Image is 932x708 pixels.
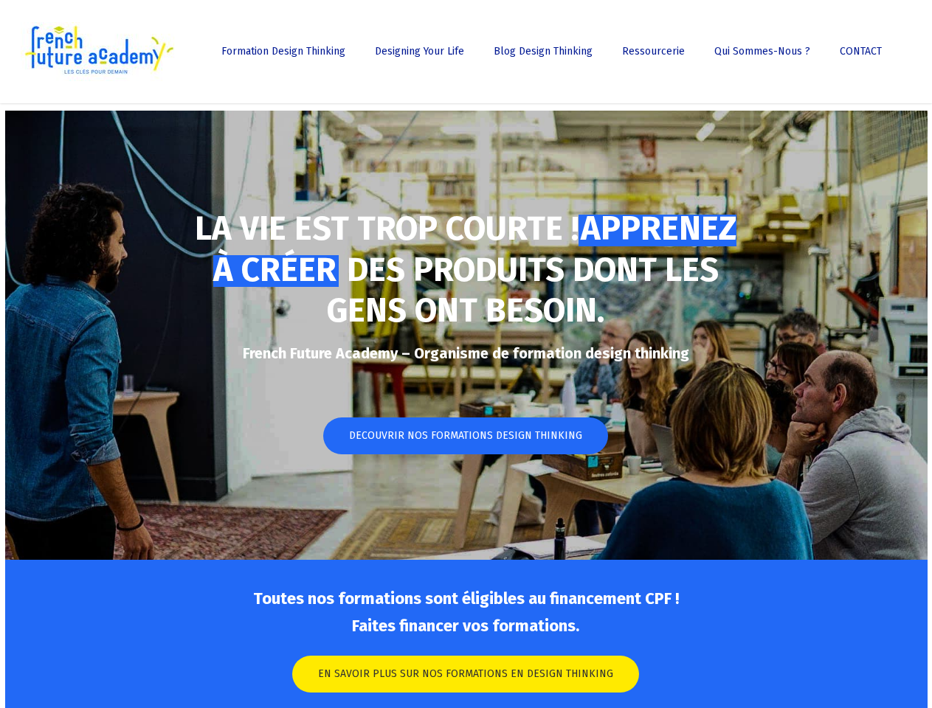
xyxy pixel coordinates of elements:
[352,616,579,636] strong: Faites financer vos formations.
[375,45,464,58] span: Designing Your Life
[327,250,719,331] strong: DES PRODUITS DONT LES GENS ONT BESOIN.
[494,45,593,58] span: Blog Design Thinking
[323,417,608,454] a: DECOUVRIR NOS FORMATIONS DESIGN THINKING
[221,45,345,58] span: Formation Design Thinking
[840,45,882,58] span: CONTACT
[622,45,685,58] span: Ressourcerie
[195,209,579,249] strong: LA VIE EST TROP COURTE !
[214,46,353,57] a: Formation Design Thinking
[615,46,692,57] a: Ressourcerie
[832,46,889,57] a: CONTACT
[213,209,737,290] span: APPRENEZ À CRÉER
[707,46,818,57] a: Qui sommes-nous ?
[486,46,600,57] a: Blog Design Thinking
[367,46,472,57] a: Designing Your Life
[21,22,176,81] img: French Future Academy
[318,667,613,681] span: EN SAVOIR PLUS SUR NOS FORMATIONS EN DESIGN THINKING
[253,589,679,608] strong: Toutes nos formations sont éligibles au financement CPF !
[349,428,582,443] span: DECOUVRIR NOS FORMATIONS DESIGN THINKING
[292,656,639,693] a: EN SAVOIR PLUS SUR NOS FORMATIONS EN DESIGN THINKING
[714,45,810,58] span: Qui sommes-nous ?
